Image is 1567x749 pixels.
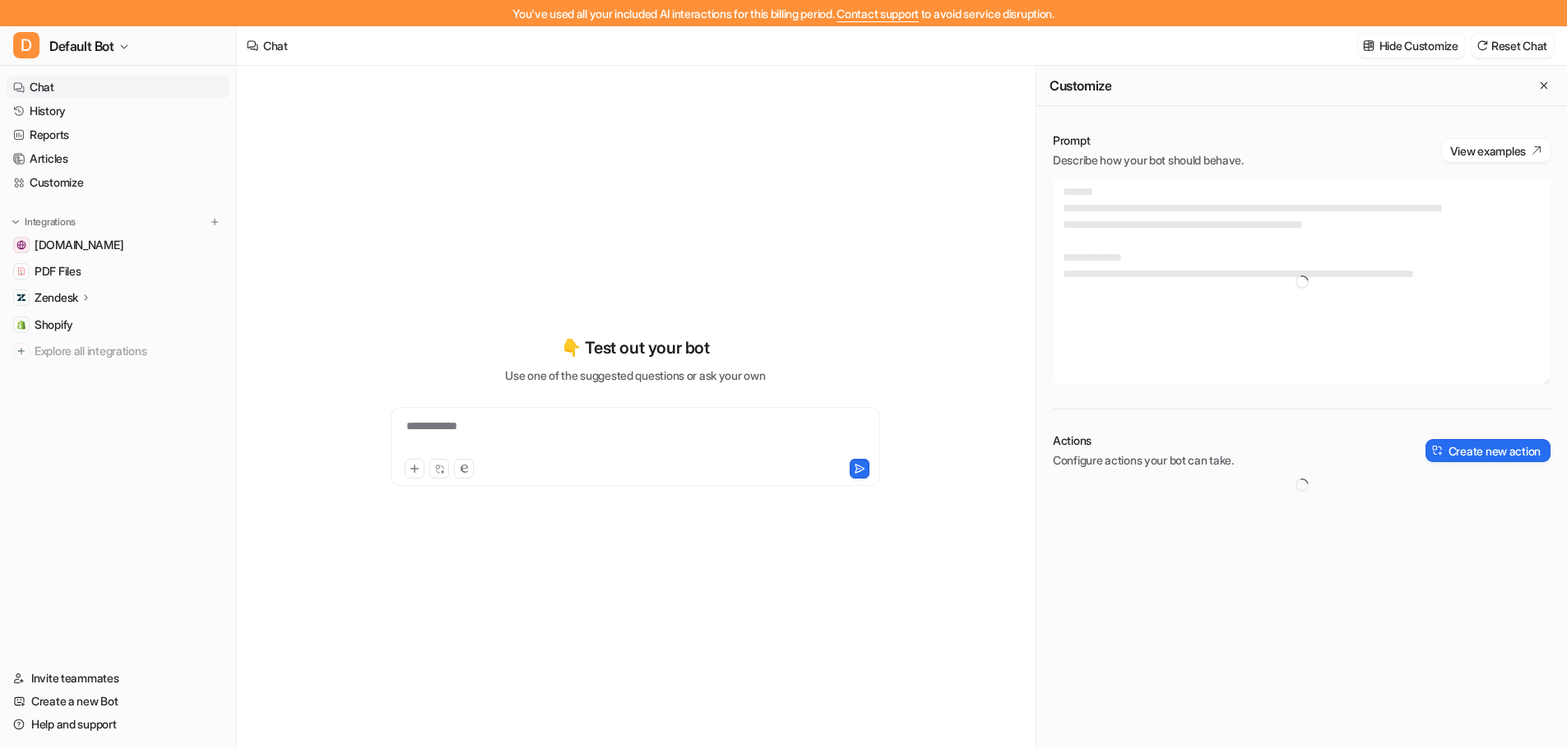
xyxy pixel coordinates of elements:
[7,313,229,336] a: ShopifyShopify
[16,320,26,330] img: Shopify
[1053,152,1244,169] p: Describe how your bot should behave.
[13,343,30,359] img: explore all integrations
[1053,132,1244,149] p: Prompt
[1426,439,1551,462] button: Create new action
[1442,139,1551,162] button: View examples
[7,233,229,257] a: wovenwood.co.uk[DOMAIN_NAME]
[25,215,76,229] p: Integrations
[7,690,229,713] a: Create a new Bot
[263,37,288,54] div: Chat
[7,147,229,170] a: Articles
[49,35,114,58] span: Default Bot
[7,260,229,283] a: PDF FilesPDF Files
[505,367,765,384] p: Use one of the suggested questions or ask your own
[1358,34,1465,58] button: Hide Customize
[7,713,229,736] a: Help and support
[7,99,229,123] a: History
[1379,37,1458,54] p: Hide Customize
[1477,39,1488,52] img: reset
[7,76,229,99] a: Chat
[1472,34,1554,58] button: Reset Chat
[7,340,229,363] a: Explore all integrations
[837,7,919,21] span: Contact support
[561,335,709,360] p: 👇 Test out your bot
[7,171,229,194] a: Customize
[1432,445,1444,456] img: create-action-icon.svg
[35,317,73,333] span: Shopify
[1363,39,1375,52] img: customize
[209,216,220,228] img: menu_add.svg
[35,338,223,364] span: Explore all integrations
[7,214,81,230] button: Integrations
[1050,77,1111,94] h2: Customize
[16,266,26,276] img: PDF Files
[35,237,123,253] span: [DOMAIN_NAME]
[16,240,26,250] img: wovenwood.co.uk
[1053,432,1234,449] p: Actions
[7,123,229,146] a: Reports
[13,32,39,58] span: D
[1534,76,1554,95] button: Close flyout
[35,263,81,280] span: PDF Files
[16,293,26,303] img: Zendesk
[10,216,21,228] img: expand menu
[7,667,229,690] a: Invite teammates
[1053,452,1234,469] p: Configure actions your bot can take.
[35,289,78,306] p: Zendesk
